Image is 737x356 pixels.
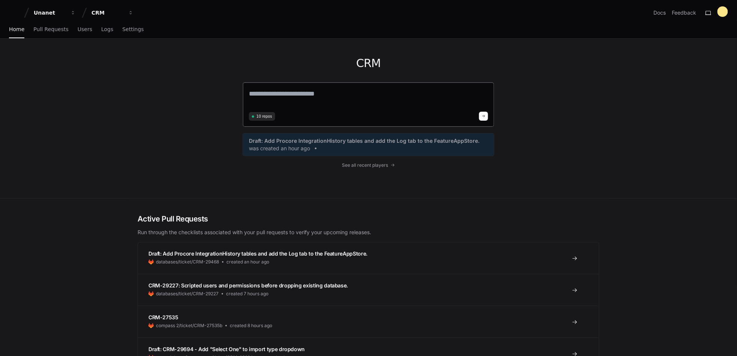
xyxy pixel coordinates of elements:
h1: CRM [243,57,494,70]
a: Docs [654,9,666,16]
button: CRM [88,6,136,19]
a: Logs [101,21,113,38]
a: Pull Requests [33,21,68,38]
span: 10 repos [256,114,272,119]
span: created 7 hours ago [226,291,268,297]
h2: Active Pull Requests [138,214,599,224]
span: Users [78,27,92,31]
a: See all recent players [243,162,494,168]
a: Home [9,21,24,38]
a: Draft: Add Procore IntegrationHistory tables and add the Log tab to the FeatureAppStore.was creat... [249,137,488,152]
span: databases/ticket/CRM-29227 [156,291,219,297]
span: Pull Requests [33,27,68,31]
span: created an hour ago [226,259,269,265]
span: created 8 hours ago [230,323,272,329]
span: CRM-29227: Scripted users and permissions before dropping existing database. [148,282,348,289]
span: See all recent players [342,162,388,168]
a: Draft: Add Procore IntegrationHistory tables and add the Log tab to the FeatureAppStore.databases... [138,242,599,274]
span: Home [9,27,24,31]
a: CRM-27535compass 2/ticket/CRM-27535bcreated 8 hours ago [138,306,599,338]
span: databases/ticket/CRM-29468 [156,259,219,265]
p: Run through the checklists associated with your pull requests to verify your upcoming releases. [138,229,599,236]
span: Draft: Add Procore IntegrationHistory tables and add the Log tab to the FeatureAppStore. [148,250,367,257]
a: Users [78,21,92,38]
button: Feedback [672,9,697,16]
span: Settings [122,27,144,31]
div: Unanet [34,9,66,16]
span: CRM-27535 [148,314,178,320]
button: Unanet [31,6,79,19]
div: CRM [91,9,124,16]
span: Draft: CRM-29694 - Add "Select One" to import type dropdown [148,346,305,352]
span: compass 2/ticket/CRM-27535b [156,323,222,329]
span: Logs [101,27,113,31]
span: Draft: Add Procore IntegrationHistory tables and add the Log tab to the FeatureAppStore. [249,137,479,145]
a: CRM-29227: Scripted users and permissions before dropping existing database.databases/ticket/CRM-... [138,274,599,306]
a: Settings [122,21,144,38]
span: was created an hour ago [249,145,310,152]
